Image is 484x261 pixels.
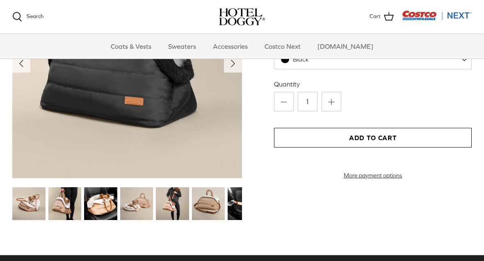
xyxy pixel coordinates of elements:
[293,55,309,63] span: Black
[402,16,472,22] a: Visit Costco Next
[298,92,317,111] input: Quantity
[370,12,381,21] span: Cart
[402,10,472,20] img: Costco Next
[103,34,159,59] a: Coats & Vests
[27,13,43,19] span: Search
[219,8,265,25] img: hoteldoggycom
[370,11,394,22] a: Cart
[161,34,203,59] a: Sweaters
[205,34,255,59] a: Accessories
[310,34,381,59] a: [DOMAIN_NAME]
[274,128,472,148] button: Add to Cart
[274,50,472,69] span: Black
[274,172,472,179] a: More payment options
[274,55,325,64] span: Black
[84,187,117,220] img: small dog in a tan dog carrier on a black seat in the car
[274,79,472,89] label: Quantity
[12,12,43,22] a: Search
[224,54,242,73] button: Next
[12,54,30,73] button: Previous
[219,8,265,25] a: hoteldoggy.com hoteldoggycom
[257,34,308,59] a: Costco Next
